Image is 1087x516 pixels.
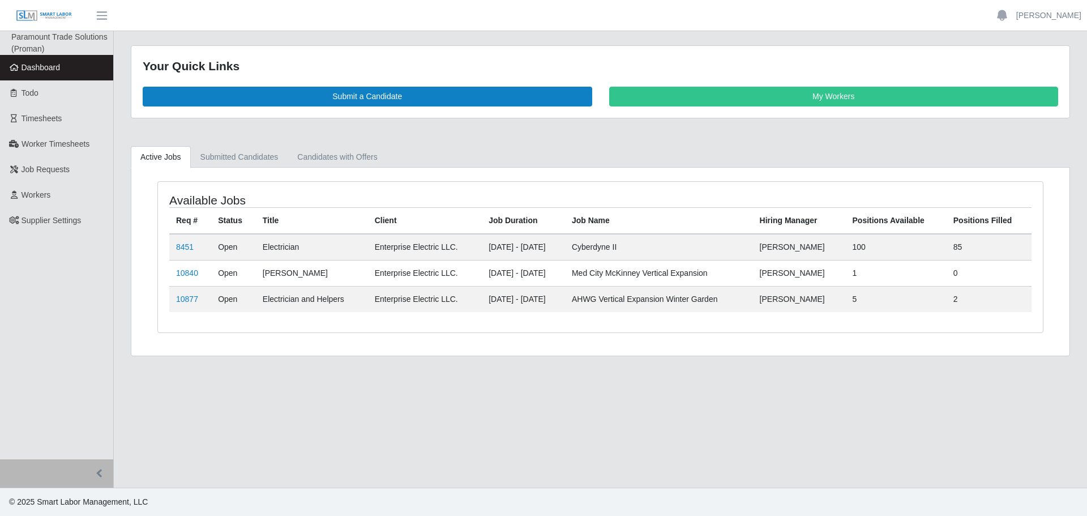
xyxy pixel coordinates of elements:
[846,207,947,234] th: Positions Available
[211,207,256,234] th: Status
[22,165,70,174] span: Job Requests
[482,286,565,312] td: [DATE] - [DATE]
[143,87,592,106] a: Submit a Candidate
[565,286,753,312] td: AHWG Vertical Expansion Winter Garden
[211,260,256,286] td: Open
[565,207,753,234] th: Job Name
[169,193,519,207] h4: Available Jobs
[22,216,82,225] span: Supplier Settings
[22,114,62,123] span: Timesheets
[256,286,368,312] td: Electrician and Helpers
[565,260,753,286] td: Med City McKinney Vertical Expansion
[947,207,1032,234] th: Positions Filled
[846,234,947,261] td: 100
[947,286,1032,312] td: 2
[176,242,194,251] a: 8451
[211,234,256,261] td: Open
[131,146,191,168] a: Active Jobs
[947,234,1032,261] td: 85
[753,286,846,312] td: [PERSON_NAME]
[482,234,565,261] td: [DATE] - [DATE]
[176,295,198,304] a: 10877
[256,260,368,286] td: [PERSON_NAME]
[947,260,1032,286] td: 0
[753,260,846,286] td: [PERSON_NAME]
[753,207,846,234] th: Hiring Manager
[753,234,846,261] td: [PERSON_NAME]
[16,10,72,22] img: SLM Logo
[256,207,368,234] th: Title
[609,87,1059,106] a: My Workers
[191,146,288,168] a: Submitted Candidates
[846,260,947,286] td: 1
[482,207,565,234] th: Job Duration
[22,88,38,97] span: Todo
[368,260,482,286] td: Enterprise Electric LLC.
[11,32,108,53] span: Paramount Trade Solutions (Proman)
[256,234,368,261] td: Electrician
[9,497,148,506] span: © 2025 Smart Labor Management, LLC
[368,286,482,312] td: Enterprise Electric LLC.
[22,139,89,148] span: Worker Timesheets
[176,268,198,278] a: 10840
[1016,10,1081,22] a: [PERSON_NAME]
[846,286,947,312] td: 5
[22,190,51,199] span: Workers
[22,63,61,72] span: Dashboard
[211,286,256,312] td: Open
[288,146,387,168] a: Candidates with Offers
[565,234,753,261] td: Cyberdyne II
[169,207,211,234] th: Req #
[368,207,482,234] th: Client
[143,57,1058,75] div: Your Quick Links
[482,260,565,286] td: [DATE] - [DATE]
[368,234,482,261] td: Enterprise Electric LLC.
